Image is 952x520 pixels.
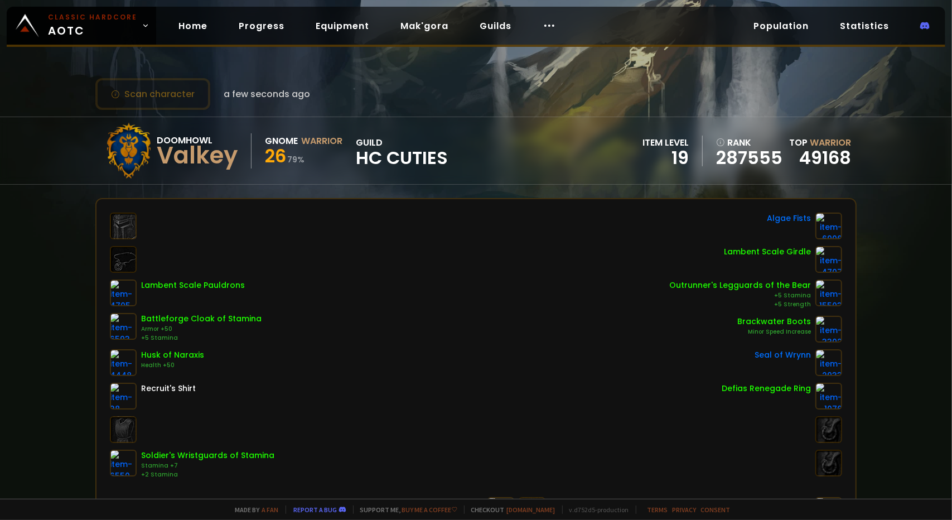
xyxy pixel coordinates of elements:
button: Scan character [95,78,210,110]
a: Home [170,15,216,37]
span: AOTC [48,12,137,39]
a: Progress [230,15,293,37]
img: item-6906 [815,213,842,239]
a: Statistics [831,15,898,37]
img: item-38 [110,383,137,410]
div: Lambent Scale Pauldrons [141,280,245,291]
a: Classic HardcoreAOTC [7,7,156,45]
div: Armor +50 [141,325,262,334]
div: Top [789,136,851,150]
img: item-2933 [815,349,842,376]
span: HC Cuties [356,150,448,166]
div: item level [642,136,689,150]
img: item-4448 [110,349,137,376]
div: Lambent Scale Girdle [724,246,811,258]
div: Battleforge Cloak of Stamina [141,313,262,325]
img: item-6593 [110,313,137,340]
a: 287555 [716,150,782,166]
div: Health +50 [141,361,204,370]
a: Equipment [307,15,378,37]
a: Consent [701,505,731,514]
div: Soldier's Wristguards of Stamina [141,450,274,461]
a: Mak'gora [392,15,457,37]
a: Privacy [673,505,697,514]
div: Strike of the Hydra [407,497,483,509]
div: Defias Renegade Ring [722,383,811,394]
div: +5 Stamina [141,334,262,343]
div: Valkey [157,147,238,164]
img: item-4705 [110,280,137,306]
img: item-6550 [110,450,137,476]
div: rank [716,136,782,150]
a: 49168 [799,145,851,170]
img: item-4707 [815,246,842,273]
div: Minor Speed Increase [737,328,811,336]
img: item-15503 [815,280,842,306]
div: Gnome [265,134,298,148]
span: Support me, [353,505,457,514]
div: 19 [642,150,689,166]
div: +5 Stamina [669,291,811,300]
div: Brackwater Boots [737,316,811,328]
div: Algae Fists [767,213,811,224]
div: Seal of Wrynn [755,349,811,361]
div: +5 Strength [669,300,811,309]
small: Classic Hardcore [48,12,137,22]
div: Stamina +7 [141,461,274,470]
img: item-3302 [815,316,842,343]
div: +2 Stamina [141,470,274,479]
span: Made by [229,505,279,514]
div: Husk of Naraxis [141,349,204,361]
a: Guilds [471,15,520,37]
div: Warrior [301,134,342,148]
a: Report a bug [294,505,337,514]
div: guild [356,136,448,166]
span: Warrior [810,136,851,149]
a: Terms [647,505,668,514]
div: Recruit's Shirt [141,383,196,394]
a: a fan [262,505,279,514]
small: 79 % [287,154,305,165]
a: Population [745,15,818,37]
a: Buy me a coffee [402,505,457,514]
img: item-1076 [815,383,842,410]
span: a few seconds ago [224,87,310,101]
div: Balanced Throwing Dagger [699,497,811,509]
div: Doomhowl [157,133,238,147]
div: Outrunner's Legguards of the Bear [669,280,811,291]
a: [DOMAIN_NAME] [507,505,555,514]
span: v. d752d5 - production [562,505,629,514]
span: 26 [265,143,286,168]
span: Checkout [464,505,555,514]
